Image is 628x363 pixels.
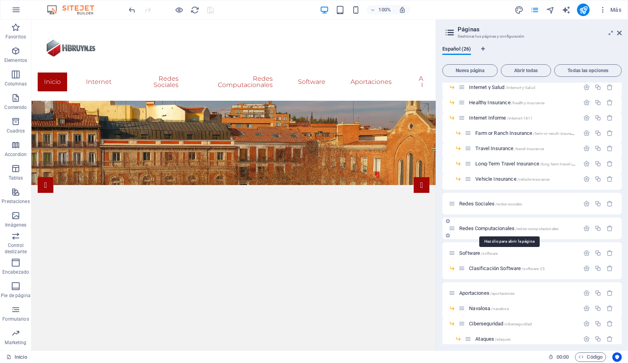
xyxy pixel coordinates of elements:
div: Configuración [583,114,590,121]
div: Configuración [583,265,590,272]
i: Al redimensionar, ajustar el nivel de zoom automáticamente para ajustarse al dispositivo elegido. [399,6,406,13]
span: Código [579,352,602,362]
span: /redes-computacionales [515,227,559,231]
div: Configuración [583,305,590,312]
p: Marketing [5,339,26,346]
div: Eliminar [606,250,613,256]
div: Long-Term Travel Insurance/long-term-travel-insurance [473,161,579,166]
span: Redes Computacionales [459,225,559,231]
div: Eliminar [606,200,613,207]
img: Editor Logo [45,5,104,15]
div: Eliminar [606,99,613,106]
a: Haz clic para cancelar la selección y doble clic para abrir páginas [6,352,27,362]
span: Haz clic para abrir la página [469,84,535,90]
div: Eliminar [606,320,613,327]
div: Farm or Ranch Insurance/farm-or-ranch-insurance [473,131,579,136]
h6: Tiempo de la sesión [548,352,569,362]
div: Eliminar [606,290,613,296]
button: Todas las opciones [554,64,622,77]
span: Haz clic para abrir la página [459,250,498,256]
span: /aportaciones [490,291,515,296]
span: /healthy-insurance [511,101,545,105]
div: Duplicar [595,160,601,167]
i: Diseño (Ctrl+Alt+Y) [515,5,524,15]
div: Eliminar [606,145,613,152]
span: Nueva página [446,68,494,73]
div: Ciberseguridad/ciberseguridad [467,321,579,326]
div: Vehicle Insurance/vehicle-insurance [473,176,579,181]
button: Haz clic para salir del modo de previsualización y seguir editando [175,5,184,15]
button: design [514,5,524,15]
div: Configuración [583,200,590,207]
span: Haz clic para abrir la página [469,265,545,271]
div: Eliminar [606,265,613,272]
span: /ciberseguridad [504,322,532,326]
div: Pestañas de idiomas [442,46,622,61]
i: Navegador [546,5,555,15]
div: Clasificación Software/software-25 [467,266,579,271]
div: Ataques/ataques [473,336,579,341]
p: Columnas [5,81,27,87]
div: Aportaciones/aportaciones [457,290,579,296]
span: Haz clic para abrir la página [469,321,532,327]
span: Más [599,6,621,14]
p: Elementos [4,57,27,64]
button: Más [596,4,624,16]
div: Internet y Salud/Internet-y-Salud [467,85,579,90]
div: Duplicar [595,336,601,342]
div: Configuración [583,250,590,256]
span: /navalosa [491,307,508,311]
div: Configuración [583,145,590,152]
span: Redes Sociales [459,201,522,207]
button: Nueva página [442,64,498,77]
div: Navalosa/navalosa [467,306,579,311]
div: Configuración [583,225,590,232]
p: Contenido [4,104,27,111]
button: Abrir todas [501,64,551,77]
p: Imágenes [5,222,26,228]
div: Duplicar [595,84,601,91]
div: Configuración [583,176,590,182]
button: Código [575,352,606,362]
span: Abrir todas [504,68,548,73]
span: : [562,354,563,360]
div: Configuración [583,336,590,342]
div: Configuración [583,320,590,327]
div: Redes Sociales/redes-sociales [457,201,579,206]
p: Pie de página [1,292,30,299]
p: Formularios [2,316,29,322]
span: Haz clic para abrir la página [469,115,533,121]
span: Healthy Insurance [469,100,544,105]
button: navigator [546,5,555,15]
p: Encabezado [2,269,29,275]
div: Duplicar [595,305,601,312]
span: /software-25 [522,267,545,271]
span: Haz clic para abrir la página [469,305,508,311]
span: Vehicle Insurance [475,176,549,182]
h6: 100% [378,5,391,15]
button: reload [190,5,200,15]
div: Software/software [457,250,579,256]
div: Eliminar [606,305,613,312]
div: Configuración [583,84,590,91]
span: /ataques [495,337,511,341]
i: Páginas (Ctrl+Alt+S) [530,5,539,15]
div: Eliminar [606,84,613,91]
div: Duplicar [595,225,601,232]
i: Deshacer: Cambiar HTML (Ctrl+Z) [128,5,137,15]
div: Duplicar [595,265,601,272]
div: Configuración [583,99,590,106]
span: Haz clic para abrir la página [459,290,515,296]
div: Travel Insurance/travel-insurance [473,146,579,151]
span: Farm or Ranch Insurance [475,130,578,136]
div: Eliminar [606,336,613,342]
button: pages [530,5,539,15]
div: Eliminar [606,176,613,182]
span: /vehicle-insurance [517,177,550,181]
span: Español (26) [442,44,471,55]
div: Duplicar [595,290,601,296]
span: /internet-1811 [507,116,533,120]
span: /farm-or-ranch-insurance [533,131,577,136]
div: Eliminar [606,225,613,232]
div: Internet Informe/internet-1811 [467,115,579,120]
